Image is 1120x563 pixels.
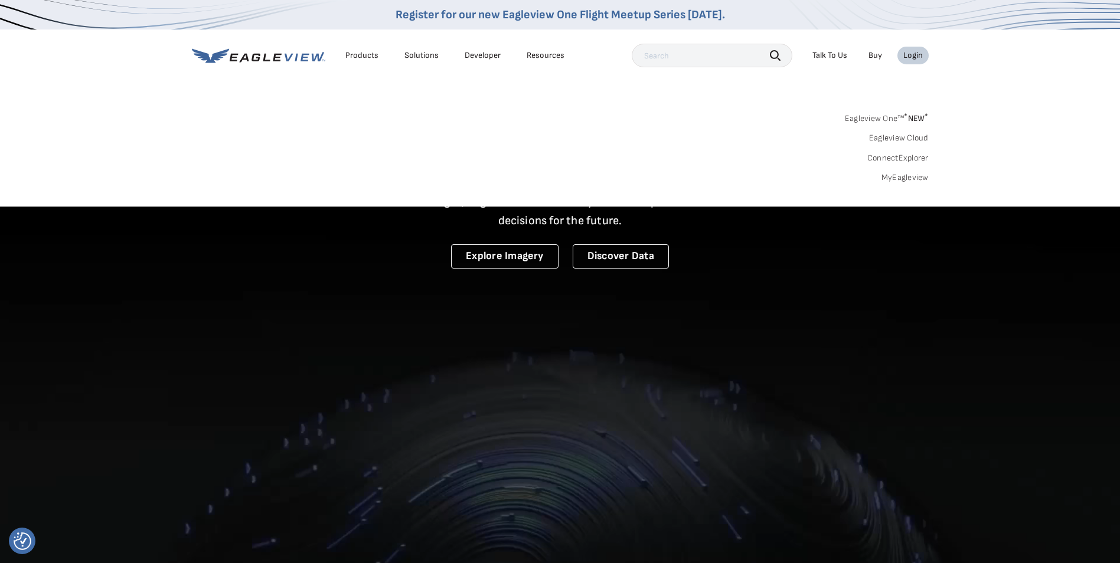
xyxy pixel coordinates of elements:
span: NEW [904,113,928,123]
div: Talk To Us [812,50,847,61]
button: Consent Preferences [14,532,31,550]
div: Products [345,50,378,61]
a: MyEagleview [881,172,929,183]
div: Solutions [404,50,439,61]
a: Developer [465,50,501,61]
div: Login [903,50,923,61]
a: Discover Data [573,244,669,269]
img: Revisit consent button [14,532,31,550]
a: Register for our new Eagleview One Flight Meetup Series [DATE]. [396,8,725,22]
a: Eagleview One™*NEW* [845,110,929,123]
a: ConnectExplorer [867,153,929,163]
div: Resources [527,50,564,61]
a: Buy [868,50,882,61]
a: Explore Imagery [451,244,559,269]
a: Eagleview Cloud [869,133,929,143]
input: Search [632,44,792,67]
